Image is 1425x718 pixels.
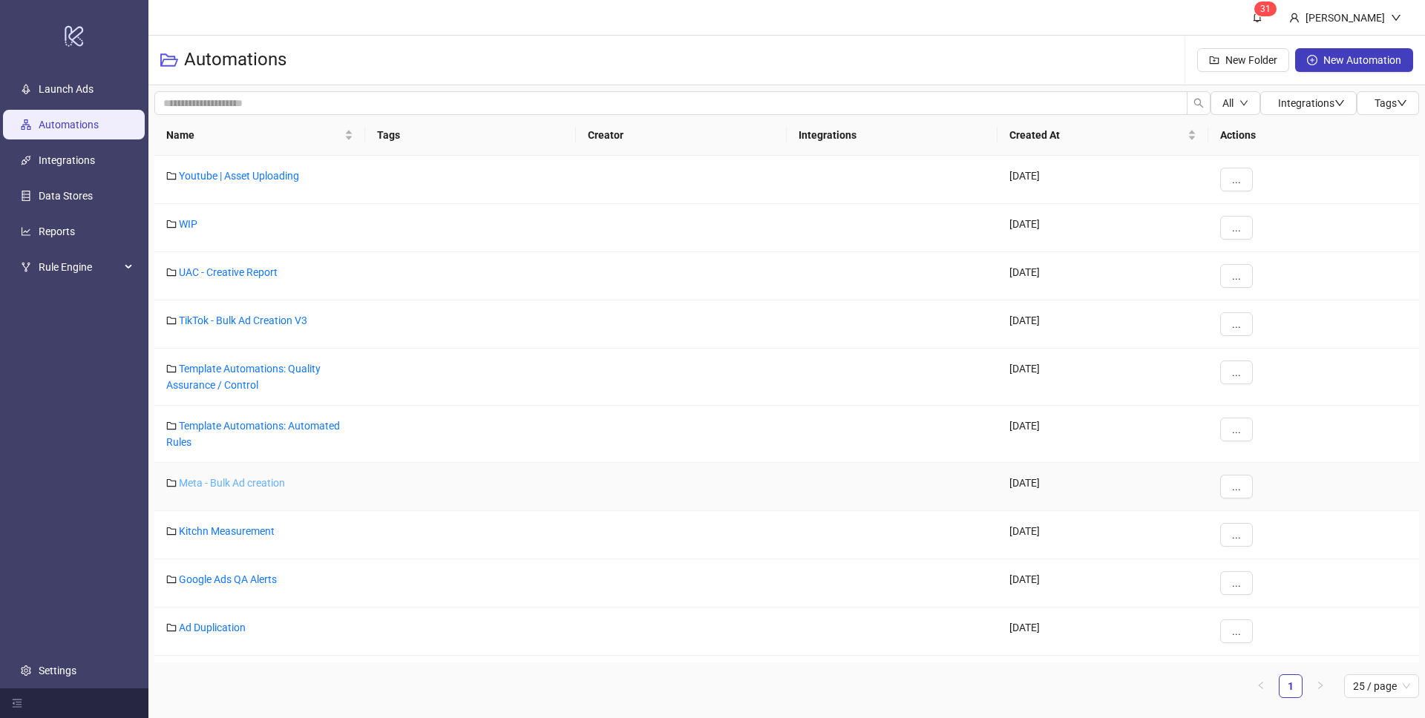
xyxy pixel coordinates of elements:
a: Youtube | Asset Uploading [179,170,299,182]
span: Created At [1009,127,1185,143]
span: ... [1232,222,1241,234]
button: ... [1220,168,1253,191]
a: TikTok - Bulk Ad Creation V3 [179,314,307,326]
span: right [1316,681,1325,690]
div: [DATE] [997,349,1208,406]
span: bell [1252,12,1262,22]
div: [PERSON_NAME] [1300,10,1391,26]
sup: 31 [1254,1,1277,16]
span: menu-fold [12,698,22,708]
div: [DATE] [997,156,1208,204]
div: [DATE] [997,656,1208,704]
li: Next Page [1308,674,1332,698]
span: folder [166,315,177,326]
li: Previous Page [1249,674,1273,698]
span: down [1239,99,1248,108]
button: right [1308,674,1332,698]
span: folder [166,622,177,633]
a: Kitchn Measurement [179,525,275,537]
button: New Automation [1295,48,1413,72]
span: folder [166,219,177,229]
button: ... [1220,312,1253,336]
button: Tagsdown [1357,91,1419,115]
span: Tags [1375,97,1407,109]
span: ... [1232,625,1241,637]
span: 1 [1265,4,1271,14]
a: Settings [39,665,76,676]
span: New Folder [1225,54,1277,66]
a: WIP [179,218,197,230]
span: down [1334,98,1345,108]
button: ... [1220,475,1253,498]
span: down [1397,98,1407,108]
span: ... [1232,529,1241,541]
button: Integrationsdown [1260,91,1357,115]
span: plus-circle [1307,55,1317,65]
span: folder [166,267,177,277]
div: [DATE] [997,252,1208,300]
a: Data Stores [39,190,93,202]
a: 1 [1280,675,1302,697]
span: folder-open [160,51,178,69]
span: left [1257,681,1265,690]
a: Google Ads QA Alerts [179,573,277,585]
th: Created At [997,115,1208,156]
a: Ad Duplication [179,622,246,633]
span: user [1289,13,1300,23]
a: Reports [39,225,75,237]
span: folder [166,363,177,374]
th: Actions [1208,115,1419,156]
th: Name [154,115,365,156]
div: Page Size [1344,674,1419,698]
span: ... [1232,577,1241,589]
a: Automations [39,119,99,131]
a: Template Automations: Automated Rules [166,420,340,448]
span: search [1193,98,1204,108]
button: ... [1220,360,1253,384]
div: [DATE] [997,559,1208,607]
div: [DATE] [997,511,1208,559]
button: ... [1220,571,1253,595]
span: fork [21,262,31,272]
span: ... [1232,270,1241,282]
h3: Automations [184,48,286,72]
span: Rule Engine [39,252,120,282]
div: [DOMAIN_NAME] Building Support (OM) [576,656,787,704]
span: All [1222,97,1234,109]
button: ... [1220,523,1253,547]
span: folder [166,421,177,431]
button: ... [1220,264,1253,288]
button: left [1249,674,1273,698]
button: Alldown [1211,91,1260,115]
span: folder-add [1209,55,1219,65]
span: folder [166,171,177,181]
div: [DATE] [997,204,1208,252]
div: [DATE] [997,607,1208,656]
span: 25 / page [1353,675,1410,697]
a: Meta - Bulk Ad creation [179,477,285,489]
span: folder [166,526,177,536]
a: Template Automations: Quality Assurance / Control [166,363,321,391]
th: Creator [576,115,787,156]
button: New Folder [1197,48,1289,72]
th: Tags [365,115,576,156]
span: Integrations [1278,97,1345,109]
div: [DATE] [997,300,1208,349]
span: folder [166,574,177,584]
div: [DATE] [997,406,1208,463]
a: Integrations [39,154,95,166]
th: Integrations [787,115,997,156]
button: ... [1220,418,1253,441]
span: down [1391,13,1401,23]
span: New Automation [1323,54,1401,66]
span: ... [1232,481,1241,493]
span: ... [1232,424,1241,435]
span: 3 [1260,4,1265,14]
button: ... [1220,619,1253,643]
div: [DATE] [997,463,1208,511]
button: ... [1220,216,1253,240]
span: ... [1232,318,1241,330]
span: Name [166,127,341,143]
a: UAC - Creative Report [179,266,278,278]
